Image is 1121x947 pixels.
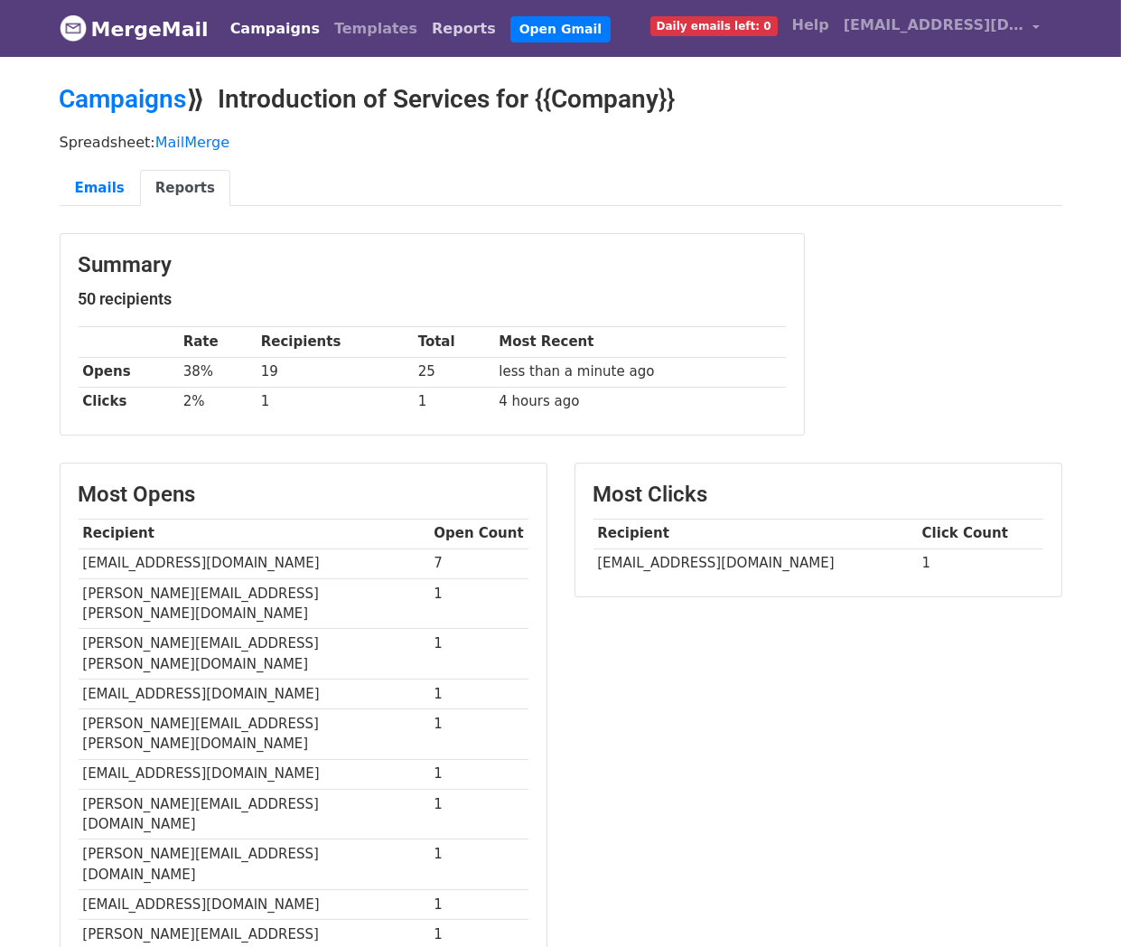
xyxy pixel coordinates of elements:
td: 1 [430,759,528,789]
a: Templates [327,11,425,47]
th: Click Count [918,519,1043,549]
td: 7 [430,549,528,578]
td: 1 [430,629,528,680]
td: [EMAIL_ADDRESS][DOMAIN_NAME] [593,549,918,578]
td: 1 [430,679,528,708]
td: [EMAIL_ADDRESS][DOMAIN_NAME] [79,889,430,919]
th: Recipient [79,519,430,549]
td: [EMAIL_ADDRESS][DOMAIN_NAME] [79,679,430,708]
a: Open Gmail [510,16,611,42]
th: Clicks [79,387,179,417]
iframe: Chat Widget [1031,860,1121,947]
td: 1 [918,549,1043,578]
a: Daily emails left: 0 [643,7,785,43]
td: 2% [179,387,257,417]
img: MergeMail logo [60,14,87,42]
span: Daily emails left: 0 [650,16,778,36]
td: 1 [414,387,495,417]
a: [EMAIL_ADDRESS][DOMAIN_NAME] [836,7,1048,50]
td: [PERSON_NAME][EMAIL_ADDRESS][PERSON_NAME][DOMAIN_NAME] [79,709,430,760]
td: [PERSON_NAME][EMAIL_ADDRESS][PERSON_NAME][DOMAIN_NAME] [79,578,430,629]
th: Rate [179,327,257,357]
td: [EMAIL_ADDRESS][DOMAIN_NAME] [79,549,430,578]
td: 1 [430,709,528,760]
a: MailMerge [155,134,229,151]
a: Campaigns [60,84,187,114]
th: Most Recent [494,327,785,357]
td: 1 [430,789,528,839]
td: 1 [430,839,528,890]
td: 38% [179,357,257,387]
a: Reports [425,11,503,47]
td: 1 [430,578,528,629]
td: less than a minute ago [494,357,785,387]
a: Emails [60,170,140,207]
th: Recipient [593,519,918,549]
td: [EMAIL_ADDRESS][DOMAIN_NAME] [79,759,430,789]
td: [PERSON_NAME][EMAIL_ADDRESS][DOMAIN_NAME] [79,789,430,839]
h2: ⟫ Introduction of Services for {{Company}} [60,84,1062,115]
h3: Most Opens [79,482,528,508]
p: Spreadsheet: [60,133,1062,152]
th: Recipients [257,327,414,357]
h5: 50 recipients [79,289,786,309]
a: Help [785,7,836,43]
td: [PERSON_NAME][EMAIL_ADDRESS][PERSON_NAME][DOMAIN_NAME] [79,629,430,680]
td: 19 [257,357,414,387]
td: 4 hours ago [494,387,785,417]
a: Campaigns [223,11,327,47]
th: Opens [79,357,179,387]
td: [PERSON_NAME][EMAIL_ADDRESS][DOMAIN_NAME] [79,839,430,890]
h3: Most Clicks [593,482,1043,508]
th: Total [414,327,495,357]
td: 25 [414,357,495,387]
span: [EMAIL_ADDRESS][DOMAIN_NAME] [844,14,1024,36]
a: Reports [140,170,230,207]
a: MergeMail [60,10,209,48]
td: 1 [257,387,414,417]
h3: Summary [79,252,786,278]
td: 1 [430,889,528,919]
th: Open Count [430,519,528,549]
